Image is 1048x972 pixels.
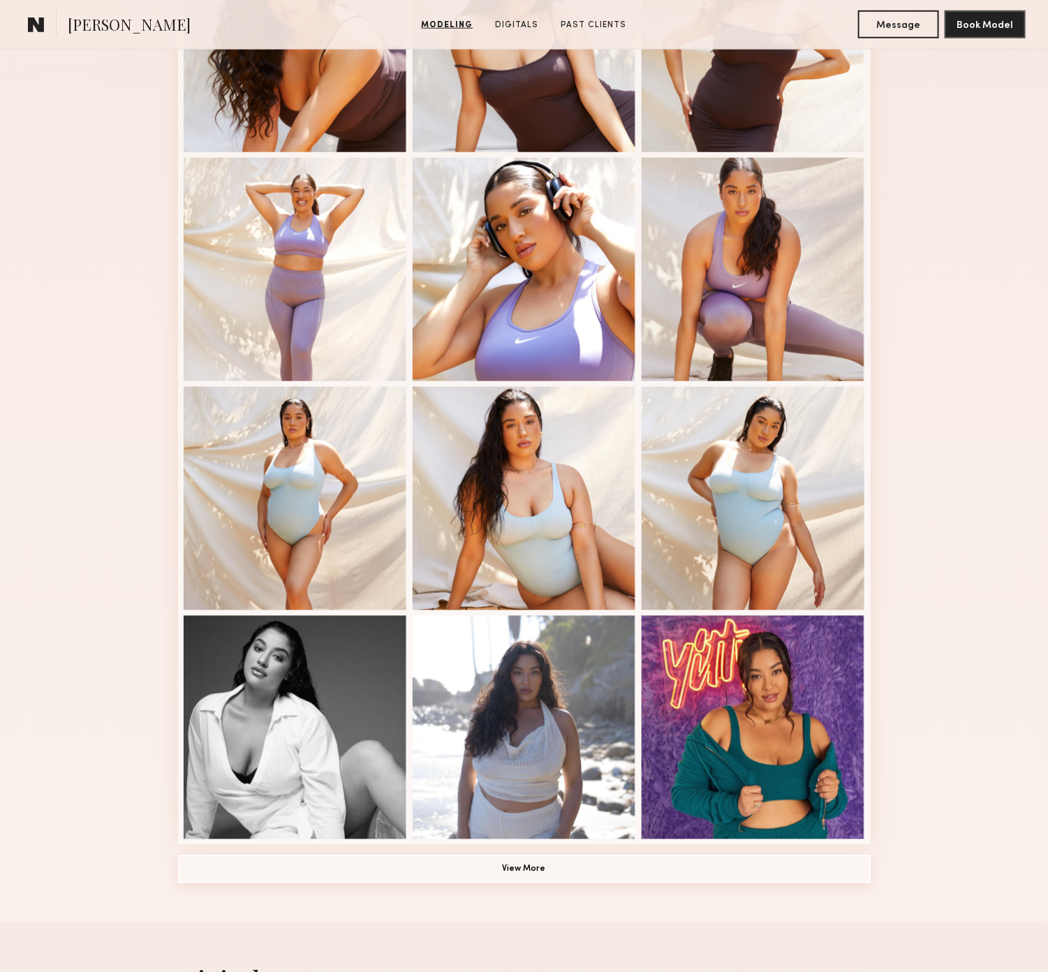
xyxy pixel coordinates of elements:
[945,18,1026,30] a: Book Model
[68,14,191,38] span: [PERSON_NAME]
[178,855,871,883] button: View More
[858,10,939,38] button: Message
[945,10,1026,38] button: Book Model
[490,19,545,31] a: Digitals
[416,19,479,31] a: Modeling
[556,19,633,31] a: Past Clients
